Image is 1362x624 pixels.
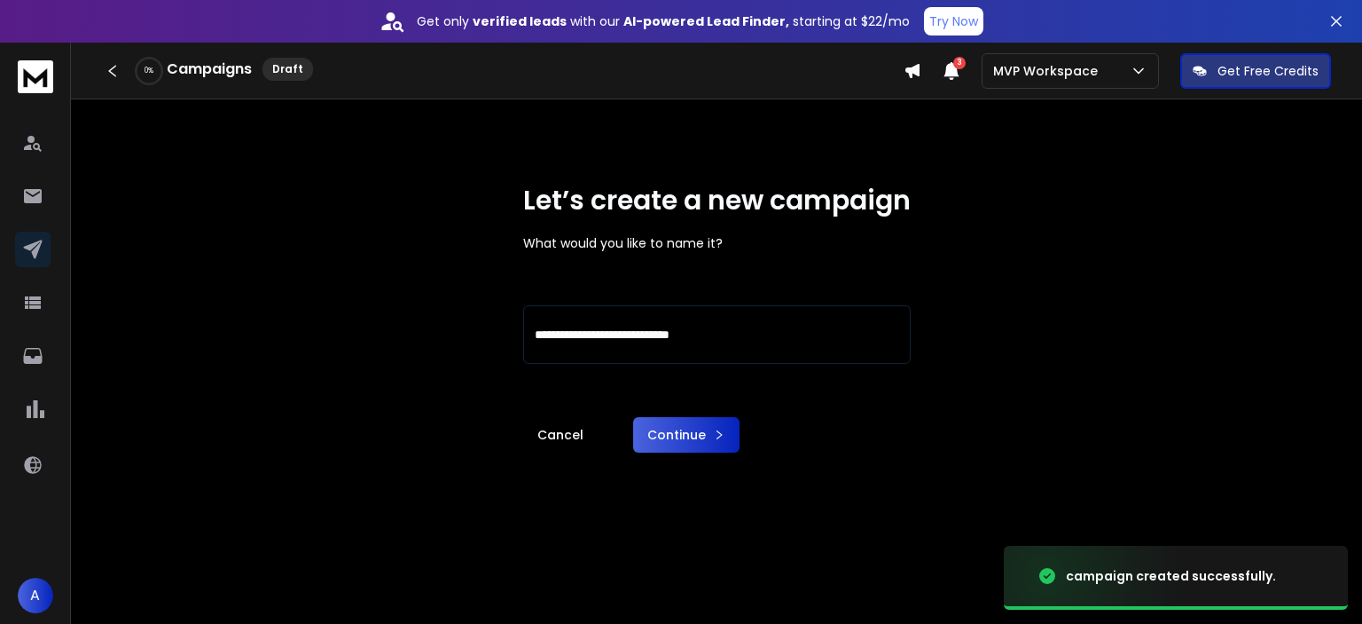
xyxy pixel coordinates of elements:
[1180,53,1331,89] button: Get Free Credits
[262,58,313,81] div: Draft
[18,578,53,613] button: A
[145,66,153,76] p: 0 %
[1217,62,1319,80] p: Get Free Credits
[924,7,983,36] button: Try Now
[929,12,978,30] p: Try Now
[953,57,966,69] span: 3
[417,12,910,30] p: Get only with our starting at $22/mo
[18,60,53,93] img: logo
[167,59,252,80] h1: Campaigns
[993,62,1105,80] p: MVP Workspace
[623,12,789,30] strong: AI-powered Lead Finder,
[523,234,911,252] p: What would you like to name it?
[523,417,598,453] a: Cancel
[1066,567,1276,585] div: campaign created successfully.
[633,417,740,453] button: Continue
[473,12,567,30] strong: verified leads
[523,185,911,217] h1: Let’s create a new campaign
